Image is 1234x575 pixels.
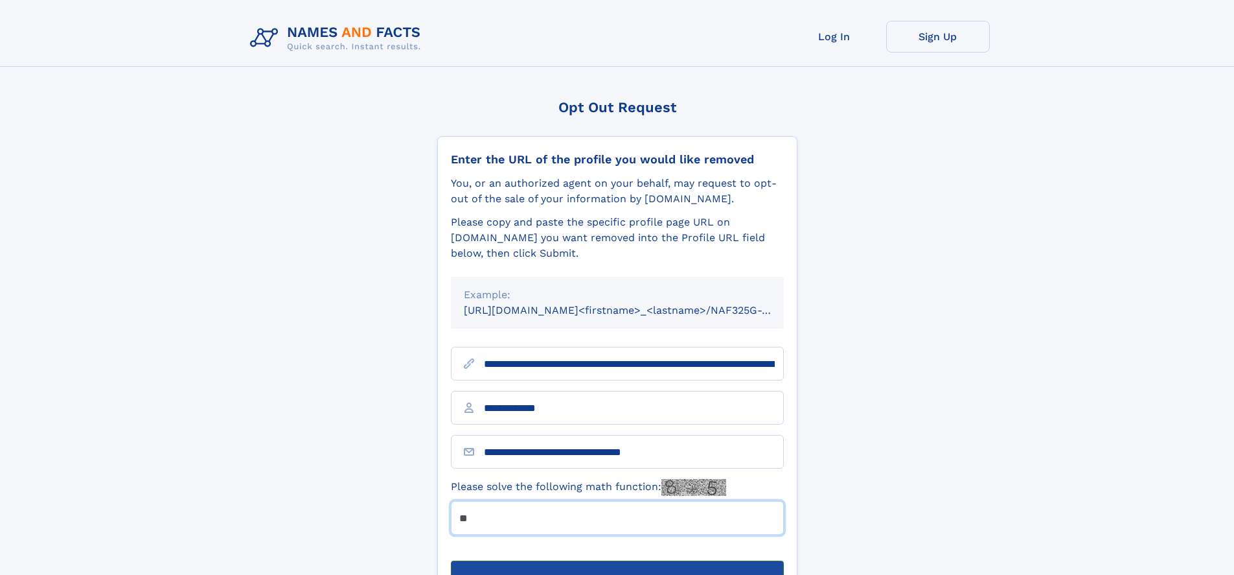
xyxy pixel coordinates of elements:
[783,21,886,53] a: Log In
[886,21,990,53] a: Sign Up
[464,304,808,316] small: [URL][DOMAIN_NAME]<firstname>_<lastname>/NAF325G-xxxxxxxx
[451,152,784,167] div: Enter the URL of the profile you would like removed
[451,215,784,261] div: Please copy and paste the specific profile page URL on [DOMAIN_NAME] you want removed into the Pr...
[464,287,771,303] div: Example:
[245,21,431,56] img: Logo Names and Facts
[451,479,726,496] label: Please solve the following math function:
[437,99,797,115] div: Opt Out Request
[451,176,784,207] div: You, or an authorized agent on your behalf, may request to opt-out of the sale of your informatio...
